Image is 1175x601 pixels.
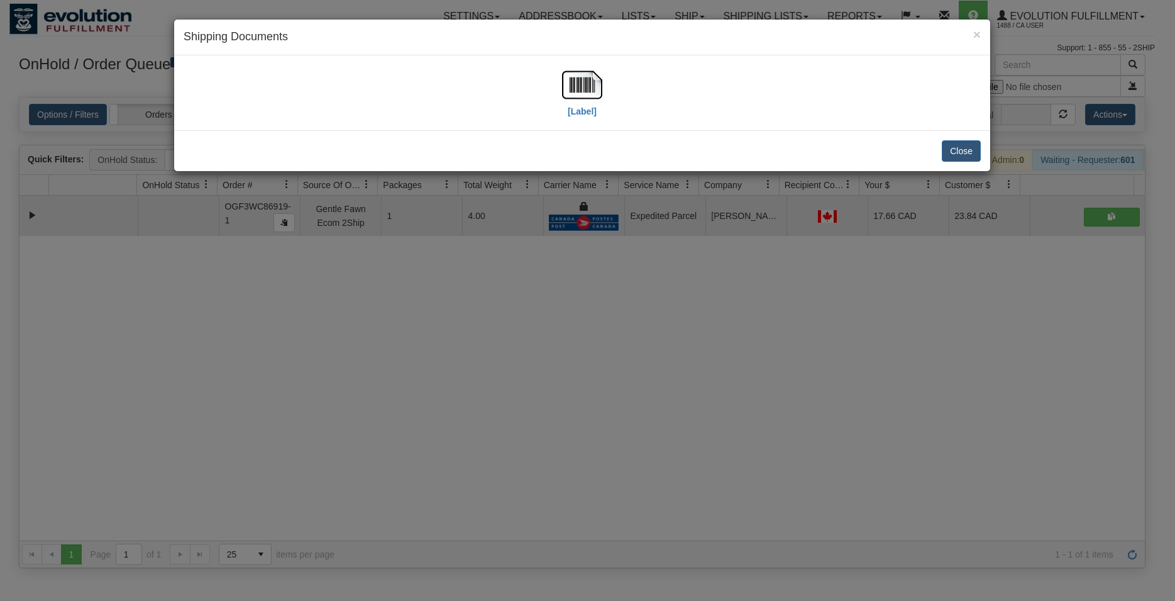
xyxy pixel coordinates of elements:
button: Close [973,28,981,41]
img: barcode.jpg [562,65,602,105]
label: [Label] [568,105,597,118]
button: Close [942,140,981,162]
a: [Label] [562,79,602,116]
h4: Shipping Documents [184,29,981,45]
span: × [973,27,981,42]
